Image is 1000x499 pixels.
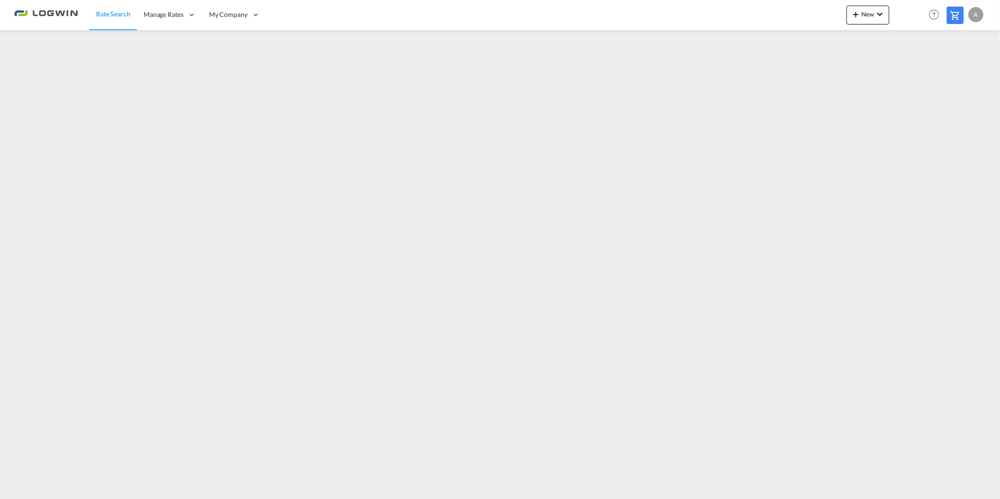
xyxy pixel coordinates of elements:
[968,7,984,22] div: A
[14,4,78,25] img: 2761ae10d95411efa20a1f5e0282d2d7.png
[209,10,248,19] span: My Company
[847,6,889,24] button: icon-plus 400-fgNewicon-chevron-down
[144,10,184,19] span: Manage Rates
[874,8,886,20] md-icon: icon-chevron-down
[926,7,947,24] div: Help
[926,7,942,23] span: Help
[850,8,862,20] md-icon: icon-plus 400-fg
[96,10,130,18] span: Rate Search
[850,10,886,18] span: New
